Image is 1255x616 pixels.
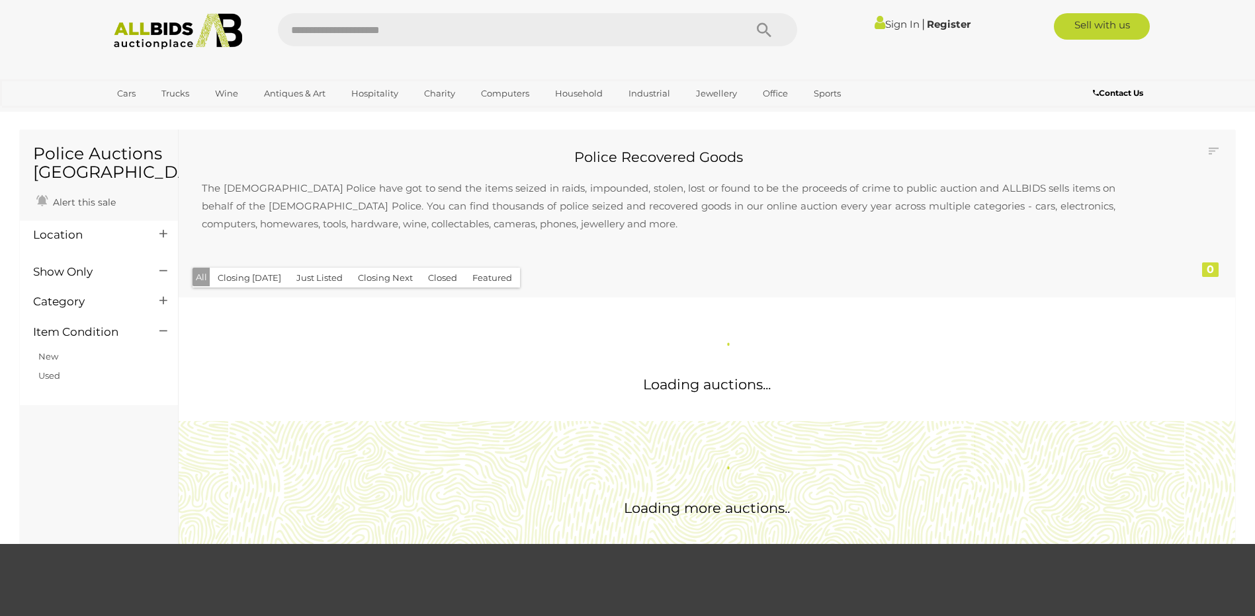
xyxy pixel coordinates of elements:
[153,83,198,104] a: Trucks
[643,376,771,393] span: Loading auctions...
[1202,262,1219,277] div: 0
[350,268,421,288] button: Closing Next
[108,83,144,104] a: Cars
[415,83,464,104] a: Charity
[754,83,797,104] a: Office
[33,229,140,241] h4: Location
[33,145,165,181] h1: Police Auctions [GEOGRAPHIC_DATA]
[33,266,140,278] h4: Show Only
[927,18,971,30] a: Register
[38,351,58,362] a: New
[875,18,920,30] a: Sign In
[1054,13,1150,40] a: Sell with us
[107,13,250,50] img: Allbids.com.au
[805,83,849,104] a: Sports
[731,13,797,46] button: Search
[50,196,116,208] span: Alert this sale
[472,83,538,104] a: Computers
[206,83,247,104] a: Wine
[33,191,119,211] a: Alert this sale
[1093,88,1143,98] b: Contact Us
[546,83,611,104] a: Household
[687,83,746,104] a: Jewellery
[210,268,289,288] button: Closing [DATE]
[193,268,210,287] button: All
[255,83,334,104] a: Antiques & Art
[1093,86,1147,100] a: Contact Us
[420,268,465,288] button: Closed
[108,104,220,126] a: [GEOGRAPHIC_DATA]
[189,166,1129,246] p: The [DEMOGRAPHIC_DATA] Police have got to send the items seized in raids, impounded, stolen, lost...
[38,370,60,381] a: Used
[33,295,140,308] h4: Category
[464,268,520,288] button: Featured
[189,149,1129,165] h2: Police Recovered Goods
[922,17,925,31] span: |
[33,326,140,338] h4: Item Condition
[288,268,351,288] button: Just Listed
[624,500,790,516] span: Loading more auctions..
[620,83,679,104] a: Industrial
[343,83,407,104] a: Hospitality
